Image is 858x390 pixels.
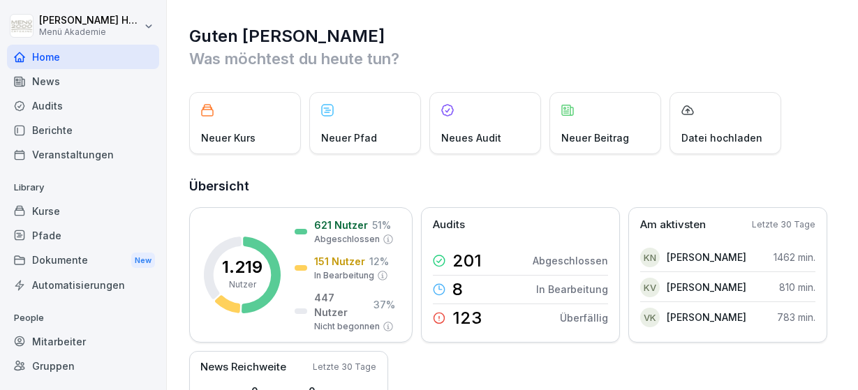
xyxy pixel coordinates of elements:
[752,218,815,231] p: Letzte 30 Tage
[222,259,262,276] p: 1.219
[314,320,380,333] p: Nicht begonnen
[433,217,465,233] p: Audits
[372,218,391,232] p: 51 %
[533,253,608,268] p: Abgeschlossen
[39,15,141,27] p: [PERSON_NAME] Hemken
[640,217,706,233] p: Am aktivsten
[779,280,815,294] p: 810 min.
[314,233,380,246] p: Abgeschlossen
[201,130,256,145] p: Neuer Kurs
[7,248,159,273] div: Dokumente
[7,307,159,329] p: People
[189,47,837,70] p: Was möchtest du heute tun?
[441,130,501,145] p: Neues Audit
[373,297,395,312] p: 37 %
[7,273,159,297] a: Automatisierungen
[321,130,377,145] p: Neuer Pfad
[7,354,159,378] a: Gruppen
[561,130,629,145] p: Neuer Beitrag
[7,329,159,354] a: Mitarbeiter
[39,27,141,37] p: Menü Akademie
[667,310,746,324] p: [PERSON_NAME]
[314,290,369,320] p: 447 Nutzer
[681,130,762,145] p: Datei hochladen
[7,199,159,223] a: Kurse
[777,310,815,324] p: 783 min.
[774,250,815,264] p: 1462 min.
[667,280,746,294] p: [PERSON_NAME]
[7,177,159,199] p: Library
[452,310,482,327] p: 123
[560,310,608,325] p: Überfällig
[314,269,374,282] p: In Bearbeitung
[314,218,368,232] p: 621 Nutzer
[7,69,159,93] a: News
[131,253,155,269] div: New
[7,118,159,142] a: Berichte
[200,359,286,375] p: News Reichweite
[7,223,159,248] a: Pfade
[7,142,159,167] a: Veranstaltungen
[189,177,837,196] h2: Übersicht
[369,254,389,269] p: 12 %
[189,25,837,47] h1: Guten [PERSON_NAME]
[313,361,376,373] p: Letzte 30 Tage
[640,308,660,327] div: VK
[640,278,660,297] div: KV
[667,250,746,264] p: [PERSON_NAME]
[452,253,482,269] p: 201
[7,248,159,273] a: DokumenteNew
[536,282,608,297] p: In Bearbeitung
[7,93,159,118] a: Audits
[640,248,660,267] div: KN
[7,45,159,69] a: Home
[314,254,365,269] p: 151 Nutzer
[452,281,463,298] p: 8
[229,278,256,291] p: Nutzer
